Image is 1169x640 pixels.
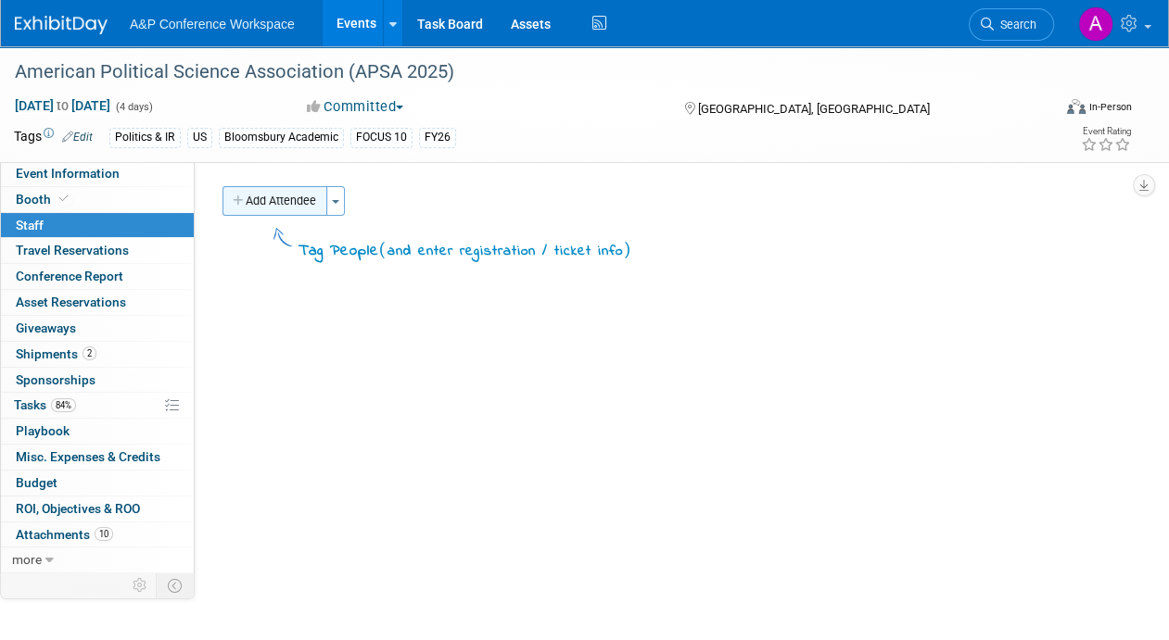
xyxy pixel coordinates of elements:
[16,527,113,542] span: Attachments
[12,552,42,567] span: more
[1081,127,1131,136] div: Event Rating
[14,127,93,148] td: Tags
[698,102,930,116] span: [GEOGRAPHIC_DATA], [GEOGRAPHIC_DATA]
[109,128,181,147] div: Politics & IR
[1,522,194,547] a: Attachments10
[994,18,1036,31] span: Search
[222,186,327,216] button: Add Attendee
[16,449,160,464] span: Misc. Expenses & Credits
[16,346,96,361] span: Shipments
[16,218,44,232] span: Staff
[16,423,70,438] span: Playbook
[14,397,76,412] span: Tasks
[54,98,71,113] span: to
[1,445,194,470] a: Misc. Expenses & Credits
[157,573,195,597] td: Toggle Event Tabs
[187,128,212,147] div: US
[51,398,76,412] span: 84%
[1,419,194,444] a: Playbook
[59,194,69,204] i: Booth reservation complete
[379,240,388,258] span: (
[1,161,194,186] a: Event Information
[83,346,96,360] span: 2
[15,16,108,34] img: ExhibitDay
[1,316,194,341] a: Giveaways
[419,128,456,147] div: FY26
[16,372,95,387] span: Sponsorships
[8,56,1036,89] div: American Political Science Association (APSA 2025)
[969,8,1054,41] a: Search
[16,320,76,335] span: Giveaways
[1,496,194,521] a: ROI, Objectives & ROO
[62,131,93,144] a: Edit
[16,166,120,181] span: Event Information
[1,393,194,418] a: Tasks84%
[219,128,344,147] div: Bloomsbury Academic
[388,241,623,261] span: and enter registration / ticket info
[14,97,111,114] span: [DATE] [DATE]
[1,238,194,263] a: Travel Reservations
[16,475,57,490] span: Budget
[1,342,194,367] a: Shipments2
[16,192,72,207] span: Booth
[16,243,129,257] span: Travel Reservations
[1,368,194,393] a: Sponsorships
[1,187,194,212] a: Booth
[350,128,413,147] div: FOCUS 10
[969,96,1132,124] div: Event Format
[1088,100,1132,114] div: In-Person
[1078,6,1113,42] img: Atifa Jiwa
[300,97,411,117] button: Committed
[124,573,157,597] td: Personalize Event Tab Strip
[1,213,194,238] a: Staff
[16,295,126,309] span: Asset Reservations
[1,547,194,572] a: more
[623,240,631,258] span: )
[95,527,113,541] span: 10
[16,501,140,516] span: ROI, Objectives & ROO
[1,264,194,289] a: Conference Report
[16,269,123,283] span: Conference Report
[1,290,194,315] a: Asset Reservations
[1,471,194,496] a: Budget
[114,101,153,113] span: (4 days)
[1067,99,1086,114] img: Format-Inperson.png
[130,17,295,31] span: A&P Conference Workspace
[299,238,631,263] div: Tag People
